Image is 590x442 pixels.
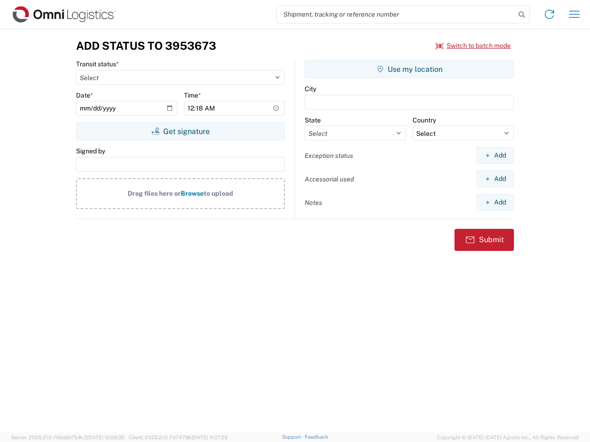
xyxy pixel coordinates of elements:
[184,91,201,99] label: Time
[305,151,353,160] label: Exception status
[477,194,514,211] button: Add
[305,175,354,183] label: Accessorial used
[305,198,322,207] label: Notes
[305,434,328,440] a: Feedback
[454,229,514,251] button: Submit
[282,434,305,440] a: Support
[76,147,105,155] label: Signed by
[477,170,514,187] button: Add
[413,116,436,124] label: Country
[87,435,124,440] span: [DATE] 10:09:35
[436,38,511,53] button: Switch to batch mode
[305,116,321,124] label: State
[129,435,228,440] span: Client: 2025.21.0-7d7479b
[128,190,181,197] span: Drag files here or
[305,85,316,93] label: City
[76,122,285,140] button: Get signature
[305,60,514,78] button: Use my location
[11,435,124,440] span: Server: 2025.21.0-769a9a7b8c3
[181,190,204,197] span: Browse
[477,147,514,164] button: Add
[76,39,216,52] h3: Add Status to 3953673
[277,6,515,23] input: Shipment, tracking or reference number
[204,190,233,197] span: to upload
[437,433,579,442] span: Copyright © [DATE]-[DATE] Agistix Inc., All Rights Reserved
[192,435,228,440] span: [DATE] 11:37:29
[76,91,93,99] label: Date
[76,60,119,68] label: Transit status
